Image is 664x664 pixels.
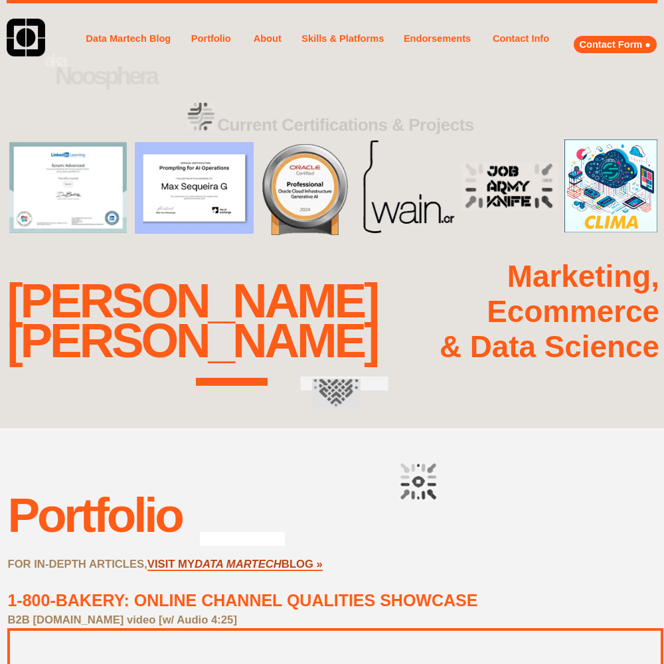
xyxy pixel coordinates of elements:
a: Contact Form ● [574,36,657,53]
strong: Current Certifications & Projects [217,115,474,135]
a: Data Martech Blog [84,26,173,52]
strong: FOR IN-DEPTH ARTICLES, [7,558,147,570]
a: BLOG » [282,558,323,571]
strong: & Data Science [440,330,659,364]
a: VISIT MY [147,558,195,571]
a: Contact Info [489,30,554,47]
div: [PERSON_NAME] [PERSON_NAME] [7,281,377,361]
a: DATA MARTECH [195,558,282,571]
a: About [249,30,286,47]
strong: Marketing, [507,260,659,293]
a: Endorsements [400,30,475,47]
strong: Ecommerce [487,295,659,329]
a: 1-800-BAKERY: ONLINE CHANNEL QUALITIES SHOWCASE [7,591,477,610]
a: Skills & Platforms [299,23,386,54]
iframe: Chat Widget [598,600,664,664]
a: Portfolio [187,27,235,50]
strong: B2B [DOMAIN_NAME] video [w/ Audio 4:25] [7,614,236,626]
div: Portfolio [7,487,181,542]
